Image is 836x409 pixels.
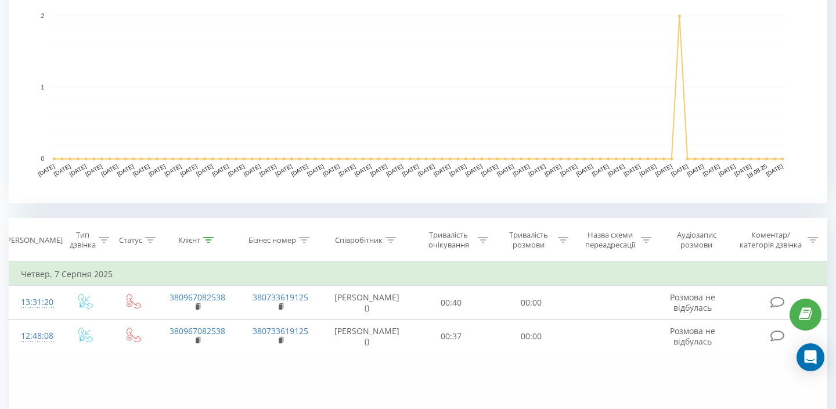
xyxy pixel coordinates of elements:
[178,235,200,245] div: Клієнт
[582,230,638,250] div: Назва схеми переадресації
[670,292,715,313] span: Розмова не відбулась
[670,163,689,177] text: [DATE]
[116,163,135,177] text: [DATE]
[686,163,705,177] text: [DATE]
[211,163,230,177] text: [DATE]
[253,292,308,303] a: 380733619125
[670,325,715,347] span: Розмова не відбулась
[718,163,737,177] text: [DATE]
[622,163,642,177] text: [DATE]
[639,163,658,177] text: [DATE]
[575,163,594,177] text: [DATE]
[528,163,547,177] text: [DATE]
[9,263,827,286] td: Четвер, 7 Серпня 2025
[37,163,56,177] text: [DATE]
[654,163,673,177] text: [DATE]
[290,163,309,177] text: [DATE]
[765,163,784,177] text: [DATE]
[21,291,49,314] div: 13:31:20
[227,163,246,177] text: [DATE]
[163,163,182,177] text: [DATE]
[480,163,499,177] text: [DATE]
[607,163,626,177] text: [DATE]
[797,343,824,371] div: Open Intercom Messenger
[491,286,571,320] td: 00:00
[422,230,475,250] div: Тривалість очікування
[243,163,262,177] text: [DATE]
[385,163,404,177] text: [DATE]
[147,163,167,177] text: [DATE]
[412,320,492,353] td: 00:37
[170,325,225,336] a: 380967082538
[448,163,467,177] text: [DATE]
[737,230,805,250] div: Коментар/категорія дзвінка
[665,230,728,250] div: Аудіозапис розмови
[21,325,49,347] div: 12:48:08
[195,163,214,177] text: [DATE]
[464,163,484,177] text: [DATE]
[412,286,492,320] td: 00:40
[322,286,412,320] td: [PERSON_NAME] ()
[41,156,44,162] text: 0
[53,163,72,177] text: [DATE]
[248,235,296,245] div: Бізнес номер
[119,235,142,245] div: Статус
[745,163,769,180] text: 18.08.25
[401,163,420,177] text: [DATE]
[253,325,308,336] a: 380733619125
[733,163,752,177] text: [DATE]
[591,163,610,177] text: [DATE]
[274,163,293,177] text: [DATE]
[170,292,225,303] a: 380967082538
[70,230,96,250] div: Тип дзвінка
[4,235,63,245] div: [PERSON_NAME]
[306,163,325,177] text: [DATE]
[258,163,278,177] text: [DATE]
[502,230,555,250] div: Тривалість розмови
[322,320,412,353] td: [PERSON_NAME] ()
[369,163,388,177] text: [DATE]
[354,163,373,177] text: [DATE]
[337,163,356,177] text: [DATE]
[322,163,341,177] text: [DATE]
[559,163,578,177] text: [DATE]
[417,163,436,177] text: [DATE]
[335,235,383,245] div: Співробітник
[84,163,103,177] text: [DATE]
[132,163,151,177] text: [DATE]
[491,320,571,353] td: 00:00
[69,163,88,177] text: [DATE]
[496,163,515,177] text: [DATE]
[702,163,721,177] text: [DATE]
[41,13,44,19] text: 2
[511,163,531,177] text: [DATE]
[433,163,452,177] text: [DATE]
[179,163,199,177] text: [DATE]
[100,163,119,177] text: [DATE]
[41,84,44,91] text: 1
[543,163,563,177] text: [DATE]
